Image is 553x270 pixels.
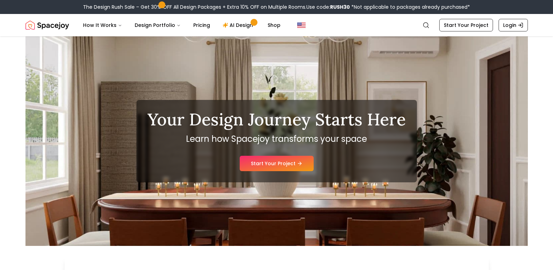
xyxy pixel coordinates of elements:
a: Start Your Project [439,19,493,31]
b: RUSH30 [330,3,350,10]
a: Shop [262,18,286,32]
nav: Global [25,14,528,36]
button: Design Portfolio [129,18,186,32]
img: United States [297,21,306,29]
a: AI Design [217,18,261,32]
a: Pricing [188,18,216,32]
div: The Design Rush Sale – Get 30% OFF All Design Packages + Extra 10% OFF on Multiple Rooms. [83,3,470,10]
a: Login [499,19,528,31]
a: Spacejoy [25,18,69,32]
nav: Main [77,18,286,32]
h1: Your Design Journey Starts Here [148,111,406,128]
button: How It Works [77,18,128,32]
img: Spacejoy Logo [25,18,69,32]
span: *Not applicable to packages already purchased* [350,3,470,10]
span: Use code: [306,3,350,10]
a: Start Your Project [240,156,314,171]
p: Learn how Spacejoy transforms your space [148,133,406,145]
